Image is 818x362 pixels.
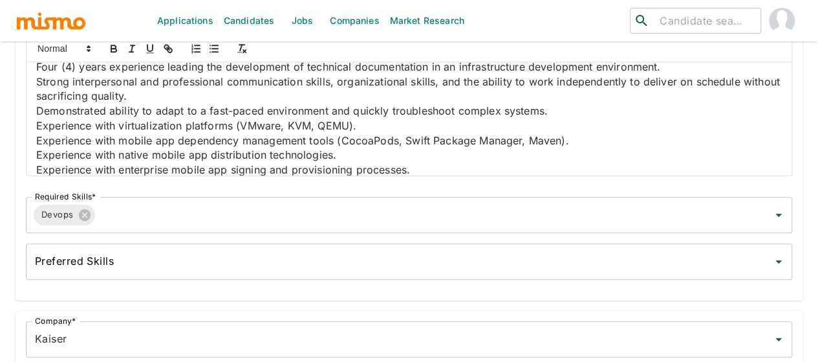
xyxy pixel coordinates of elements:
[770,330,788,348] button: Open
[16,11,87,30] img: logo
[769,8,795,34] img: Maia Reyes
[770,206,788,224] button: Open
[35,191,96,202] label: Required Skills*
[36,163,782,177] p: Experience with enterprise mobile app signing and provisioning processes.
[36,74,782,104] p: Strong interpersonal and professional communication skills, organizational skills, and the abilit...
[770,253,788,271] button: Open
[35,315,76,326] label: Company*
[34,207,81,222] span: Devops
[36,148,782,163] p: Experience with native mobile app distribution technologies.
[36,119,782,133] p: Experience with virtualization platforms (VMware, KVM, QEMU).
[654,12,755,30] input: Candidate search
[36,133,782,148] p: Experience with mobile app dependency management tools (CocoaPods, Swift Package Manager, Maven).
[36,104,782,119] p: Demonstrated ability to adapt to a fast-paced environment and quickly troubleshoot complex systems.
[36,60,782,74] p: Four (4) years experience leading the development of technical documentation in an infrastructure...
[34,205,95,225] div: Devops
